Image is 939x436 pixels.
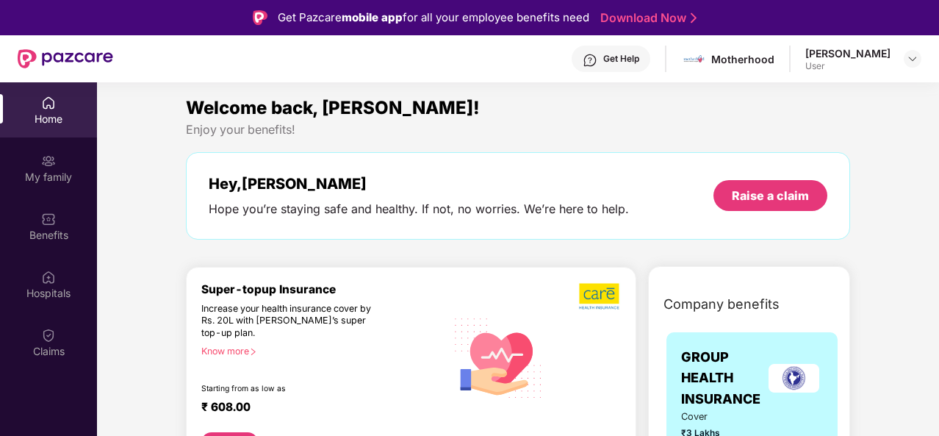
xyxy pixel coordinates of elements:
[691,10,697,26] img: Stroke
[579,282,621,310] img: b5dec4f62d2307b9de63beb79f102df3.png
[201,384,384,394] div: Starting from as low as
[186,122,850,137] div: Enjoy your benefits!
[663,294,780,315] span: Company benefits
[583,53,597,68] img: svg+xml;base64,PHN2ZyBpZD0iSGVscC0zMngzMiIgeG1sbnM9Imh0dHA6Ly93d3cudzMub3JnLzIwMDAvc3ZnIiB3aWR0aD...
[209,201,629,217] div: Hope you’re staying safe and healthy. If not, no worries. We’re here to help.
[201,303,383,340] div: Increase your health insurance cover by Rs. 20L with [PERSON_NAME]’s super top-up plan.
[41,96,56,110] img: svg+xml;base64,PHN2ZyBpZD0iSG9tZSIgeG1sbnM9Imh0dHA6Ly93d3cudzMub3JnLzIwMDAvc3ZnIiB3aWR0aD0iMjAiIG...
[805,46,891,60] div: [PERSON_NAME]
[769,364,819,393] img: insurerLogo
[600,10,692,26] a: Download Now
[41,154,56,168] img: svg+xml;base64,PHN2ZyB3aWR0aD0iMjAiIGhlaWdodD0iMjAiIHZpZXdCb3g9IjAgMCAyMCAyMCIgZmlsbD0ibm9uZSIgeG...
[209,175,629,193] div: Hey, [PERSON_NAME]
[446,304,551,410] img: svg+xml;base64,PHN2ZyB4bWxucz0iaHR0cDovL3d3dy53My5vcmcvMjAwMC9zdmciIHhtbG5zOnhsaW5rPSJodHRwOi8vd3...
[683,49,705,70] img: motherhood%20_%20logo.png
[711,52,774,66] div: Motherhood
[732,187,809,204] div: Raise a claim
[681,347,765,410] span: GROUP HEALTH INSURANCE
[342,10,403,24] strong: mobile app
[41,328,56,343] img: svg+xml;base64,PHN2ZyBpZD0iQ2xhaW0iIHhtbG5zPSJodHRwOi8vd3d3LnczLm9yZy8yMDAwL3N2ZyIgd2lkdGg9IjIwIi...
[278,9,589,26] div: Get Pazcare for all your employee benefits need
[805,60,891,72] div: User
[41,270,56,285] img: svg+xml;base64,PHN2ZyBpZD0iSG9zcGl0YWxzIiB4bWxucz0iaHR0cDovL3d3dy53My5vcmcvMjAwMC9zdmciIHdpZHRoPS...
[201,282,446,296] div: Super-topup Insurance
[907,53,918,65] img: svg+xml;base64,PHN2ZyBpZD0iRHJvcGRvd24tMzJ4MzIiIHhtbG5zPSJodHRwOi8vd3d3LnczLm9yZy8yMDAwL3N2ZyIgd2...
[201,346,437,356] div: Know more
[18,49,113,68] img: New Pazcare Logo
[201,400,431,418] div: ₹ 608.00
[249,348,257,356] span: right
[41,212,56,226] img: svg+xml;base64,PHN2ZyBpZD0iQmVuZWZpdHMiIHhtbG5zPSJodHRwOi8vd3d3LnczLm9yZy8yMDAwL3N2ZyIgd2lkdGg9Ij...
[253,10,267,25] img: Logo
[603,53,639,65] div: Get Help
[681,410,735,424] span: Cover
[186,97,480,118] span: Welcome back, [PERSON_NAME]!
